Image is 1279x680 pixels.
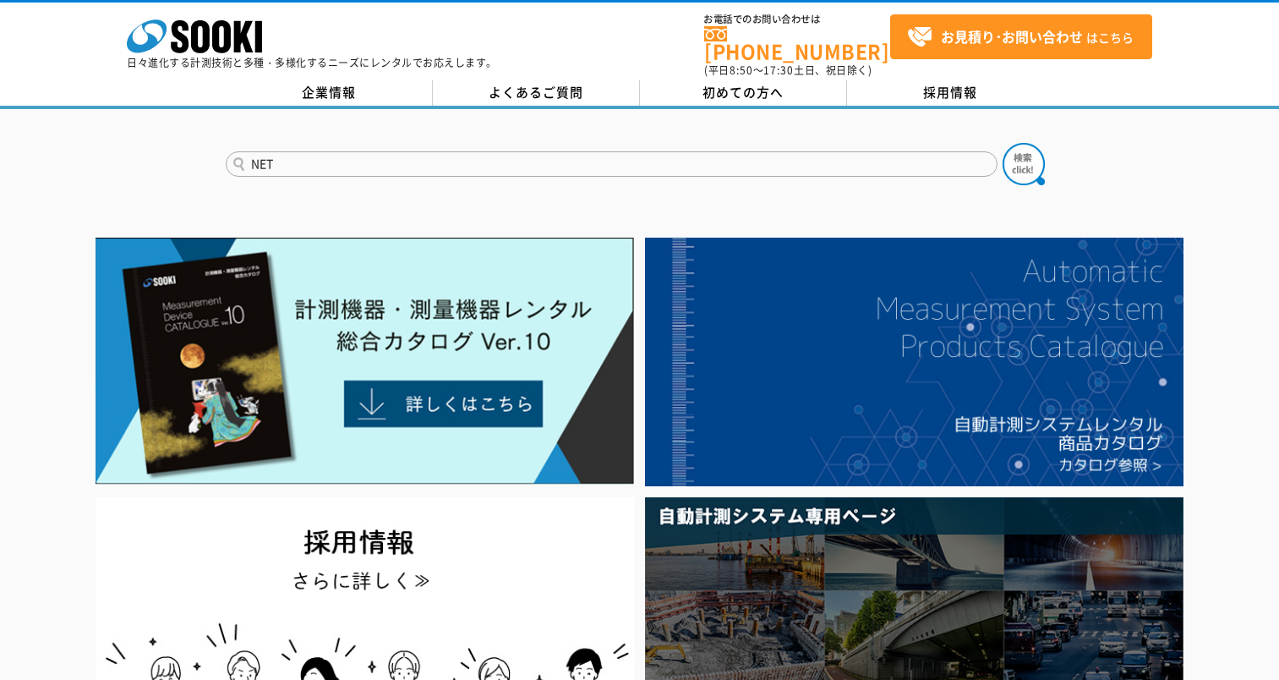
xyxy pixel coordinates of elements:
[704,26,890,61] a: [PHONE_NUMBER]
[941,26,1083,47] strong: お見積り･お問い合わせ
[704,14,890,25] span: お電話でのお問い合わせは
[730,63,753,78] span: 8:50
[704,63,872,78] span: (平日 ～ 土日、祝日除く)
[226,80,433,106] a: 企業情報
[702,83,784,101] span: 初めての方へ
[645,238,1183,486] img: 自動計測システムカタログ
[226,151,998,177] input: 商品名、型式、NETIS番号を入力してください
[907,25,1134,50] span: はこちら
[890,14,1152,59] a: お見積り･お問い合わせはこちら
[96,238,634,485] img: Catalog Ver10
[847,80,1054,106] a: 採用情報
[433,80,640,106] a: よくあるご質問
[1003,143,1045,185] img: btn_search.png
[127,58,497,68] p: 日々進化する計測技術と多種・多様化するニーズにレンタルでお応えします。
[763,63,794,78] span: 17:30
[640,80,847,106] a: 初めての方へ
